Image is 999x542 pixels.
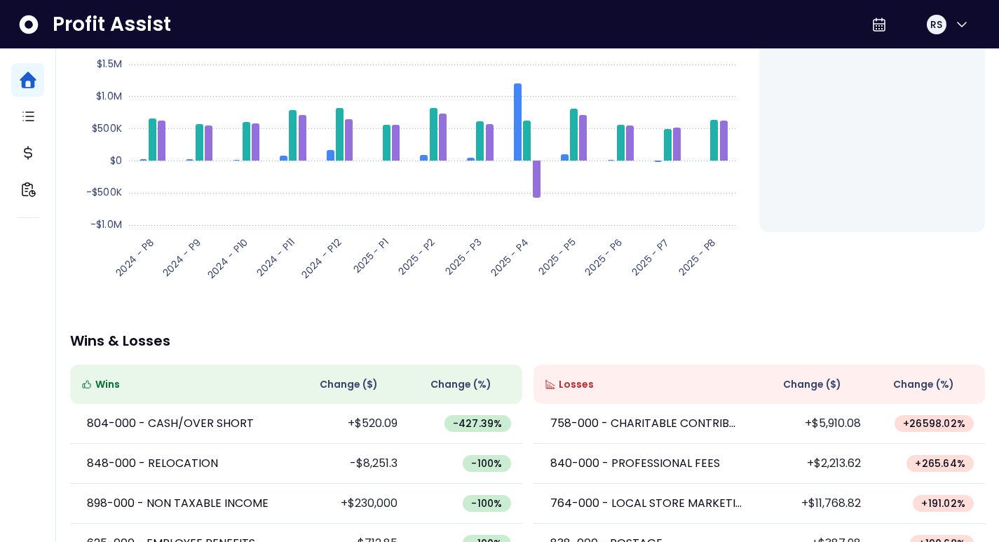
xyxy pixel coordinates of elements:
span: + 191.02 % [921,496,965,510]
text: $0 [110,154,122,168]
p: 840-000 - PROFESSIONAL FEES [550,455,720,472]
td: +$2,213.62 [759,444,872,484]
text: 2024 - P9 [159,235,204,280]
text: 2025 - P4 [488,235,532,279]
text: 2024 - P8 [113,235,158,280]
text: $500K [92,121,122,135]
span: Change (%) [893,377,954,392]
text: 2025 - P3 [442,235,484,278]
p: 804-000 - CASH/OVER SHORT [87,415,254,432]
text: 2025 - P1 [351,235,392,276]
text: 2025 - P6 [582,235,625,278]
text: -$1.0M [90,217,122,231]
p: 758-000 - CHARITABLE CONTRIBUTION [550,415,742,432]
text: 2024 - P12 [299,235,345,281]
text: 2025 - P7 [629,235,672,278]
span: Change (%) [430,377,491,392]
p: 898-000 - NON TAXABLE INCOME [87,495,269,512]
td: +$520.09 [296,404,409,444]
span: + 265.64 % [915,456,965,470]
text: 2024 - P10 [204,235,250,281]
text: 2024 - P11 [254,235,298,279]
p: 764-000 - LOCAL STORE MARKETING [550,495,742,512]
text: 2025 - P5 [536,235,578,278]
p: Wins & Losses [70,334,985,348]
span: -427.39 % [453,416,503,431]
text: $1.5M [97,57,122,71]
td: +$5,910.08 [759,404,872,444]
span: + 26598.02 % [903,416,965,431]
span: Change ( $ ) [320,377,378,392]
text: 2025 - P8 [675,235,719,278]
span: RS [930,18,942,32]
span: Losses [559,377,594,392]
span: Profit Assist [53,12,171,37]
text: -$500K [86,185,122,199]
span: Wins [95,377,120,392]
td: +$11,768.82 [759,484,872,524]
span: Change ( $ ) [783,377,841,392]
p: 848-000 - RELOCATION [87,455,218,472]
span: -100 % [471,456,502,470]
span: -100 % [471,496,502,510]
td: +$230,000 [296,484,409,524]
td: -$8,251.3 [296,444,409,484]
text: $1.0M [96,89,122,103]
text: 2025 - P2 [395,235,437,278]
